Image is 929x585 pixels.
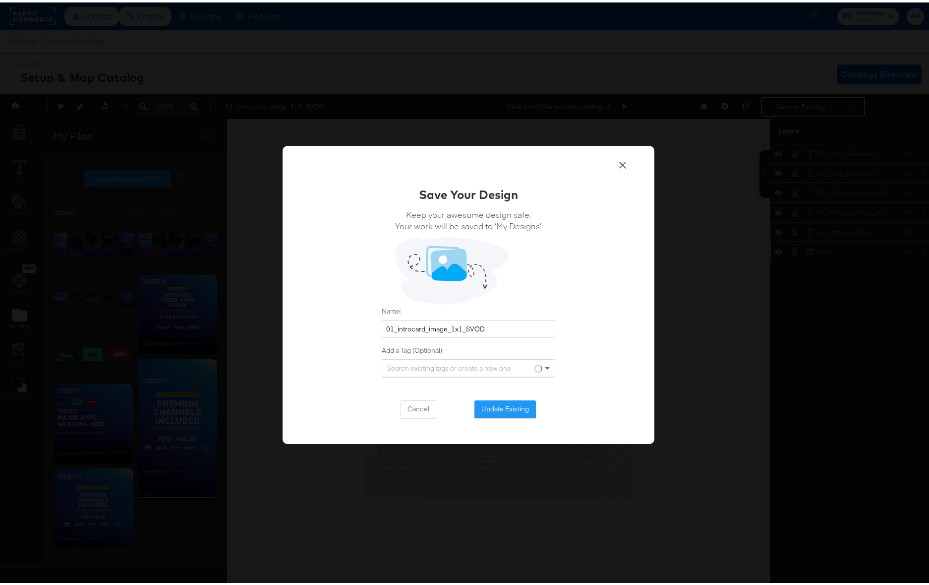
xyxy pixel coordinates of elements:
[382,343,555,353] label: Add a Tag (Optional):
[382,304,555,314] label: Name:
[419,184,518,200] div: Save Your Design
[382,357,555,374] div: Search existing tags or create a new one
[395,206,541,218] span: Keep your awesome design safe.
[474,398,536,416] button: Update Existing
[395,218,541,229] span: Your work will be saved to ‘My Designs’
[401,398,436,416] button: Cancel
